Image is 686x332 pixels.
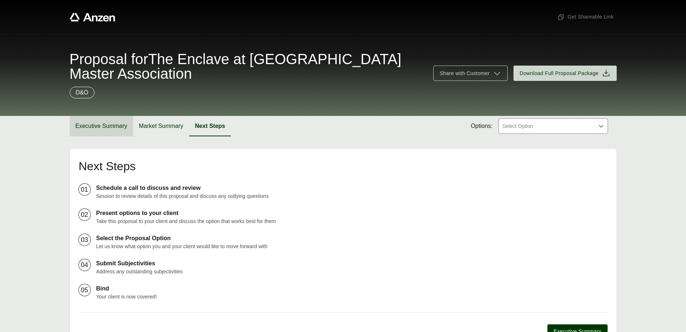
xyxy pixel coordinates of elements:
a: Anzen website [70,13,115,22]
p: Present options to your client [96,209,608,218]
button: Get Shareable Link [554,10,616,24]
span: Share with Customer [439,70,489,77]
span: Options: [471,122,493,130]
button: Executive Summary [70,116,133,136]
p: Schedule a call to discuss and review [96,184,608,192]
p: Session to review details of this proposal and discuss any outlying questions [96,192,608,200]
p: Submit Subjectivities [96,259,608,268]
p: Your client is now covered! [96,293,608,301]
button: Next Steps [189,116,231,136]
p: Bind [96,284,608,293]
span: Download Full Proposal Package [520,70,599,77]
p: Select the Proposal Option [96,234,608,243]
p: Address any outstanding subjectivities [96,268,608,276]
p: Let us know what option you and your client would like to move forward with [96,243,608,250]
span: Get Shareable Link [557,13,613,21]
p: D&O [76,88,89,97]
span: Proposal for The Enclave at [GEOGRAPHIC_DATA] Master Association [70,52,425,81]
button: Market Summary [133,116,189,136]
button: Share with Customer [433,66,507,81]
p: Take this proposal to your client and discuss the option that works best for them [96,218,608,225]
button: Download Full Proposal Package [513,66,617,81]
h2: Next Steps [79,160,608,172]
